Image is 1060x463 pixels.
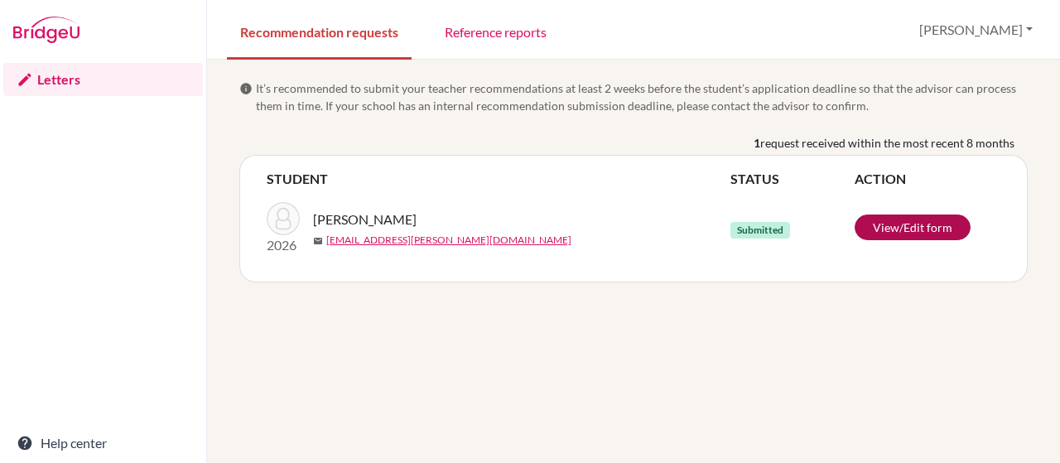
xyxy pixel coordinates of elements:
[326,233,571,248] a: [EMAIL_ADDRESS][PERSON_NAME][DOMAIN_NAME]
[256,80,1028,114] span: It’s recommended to submit your teacher recommendations at least 2 weeks before the student’s app...
[227,2,412,60] a: Recommendation requests
[754,134,760,152] b: 1
[3,63,203,96] a: Letters
[267,202,300,235] img: Kasmani, Fatima
[760,134,1014,152] span: request received within the most recent 8 months
[239,82,253,95] span: info
[267,235,300,255] p: 2026
[313,210,417,229] span: [PERSON_NAME]
[855,169,1000,189] th: ACTION
[730,222,790,239] span: Submitted
[912,14,1040,46] button: [PERSON_NAME]
[431,2,560,60] a: Reference reports
[313,236,323,246] span: mail
[730,169,855,189] th: STATUS
[855,215,971,240] a: View/Edit form
[267,169,730,189] th: STUDENT
[3,427,203,460] a: Help center
[13,17,79,43] img: Bridge-U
